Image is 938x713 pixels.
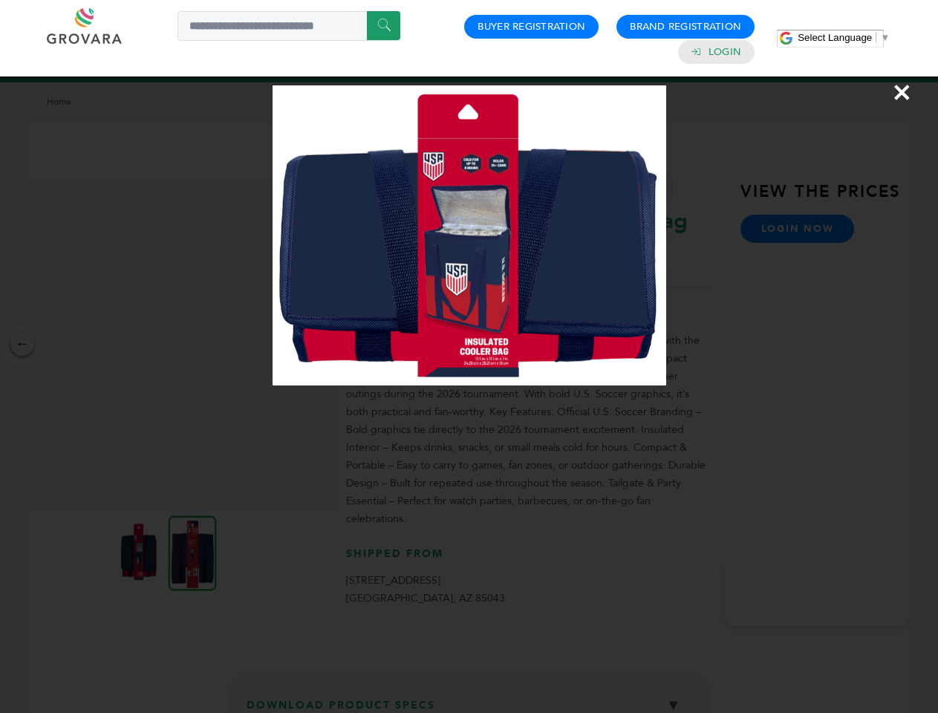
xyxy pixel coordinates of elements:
[478,20,585,33] a: Buyer Registration
[798,32,872,43] span: Select Language
[177,11,400,41] input: Search a product or brand...
[709,45,741,59] a: Login
[892,71,912,113] span: ×
[630,20,741,33] a: Brand Registration
[273,85,666,385] img: Image Preview
[880,32,890,43] span: ▼
[798,32,890,43] a: Select Language​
